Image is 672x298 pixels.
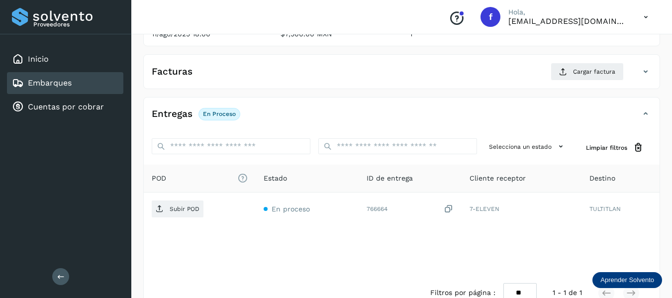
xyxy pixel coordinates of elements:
div: Cuentas por cobrar [7,96,123,118]
p: finanzastransportesperez@gmail.com [508,16,628,26]
h4: Facturas [152,66,192,78]
p: Aprender Solvento [600,276,654,284]
span: En proceso [272,205,310,213]
div: Aprender Solvento [592,272,662,288]
a: Cuentas por cobrar [28,102,104,111]
div: Inicio [7,48,123,70]
div: Embarques [7,72,123,94]
span: 1 - 1 de 1 [553,288,582,298]
span: Cargar factura [573,67,615,76]
h4: Entregas [152,108,192,120]
p: Hola, [508,8,628,16]
span: ID de entrega [367,173,413,184]
button: Limpiar filtros [578,138,652,157]
span: Destino [589,173,615,184]
div: 766664 [367,204,454,214]
div: EntregasEn proceso [144,105,660,130]
button: Selecciona un estado [485,138,570,155]
div: FacturasCargar factura [144,63,660,89]
span: Filtros por página : [430,288,495,298]
button: Cargar factura [551,63,624,81]
span: Limpiar filtros [586,143,627,152]
button: Subir POD [152,200,203,217]
span: Estado [264,173,287,184]
a: Embarques [28,78,72,88]
p: En proceso [203,110,236,117]
span: Cliente receptor [470,173,526,184]
td: 7-ELEVEN [462,193,581,225]
span: POD [152,173,248,184]
p: Proveedores [33,21,119,28]
a: Inicio [28,54,49,64]
p: Subir POD [170,205,199,212]
td: TULTITLAN [581,193,660,225]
